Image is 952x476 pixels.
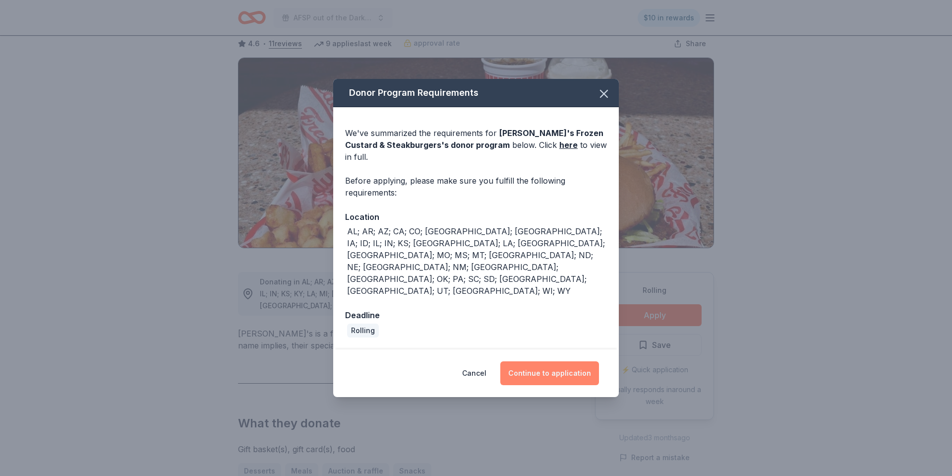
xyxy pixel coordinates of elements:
div: We've summarized the requirements for below. Click to view in full. [345,127,607,163]
div: Donor Program Requirements [333,79,619,107]
div: Location [345,210,607,223]
div: Deadline [345,309,607,322]
a: here [559,139,578,151]
div: AL; AR; AZ; CA; CO; [GEOGRAPHIC_DATA]; [GEOGRAPHIC_DATA]; IA; ID; IL; IN; KS; [GEOGRAPHIC_DATA]; ... [347,225,607,297]
div: Before applying, please make sure you fulfill the following requirements: [345,175,607,199]
button: Continue to application [500,361,599,385]
button: Cancel [462,361,486,385]
div: Rolling [347,324,379,338]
